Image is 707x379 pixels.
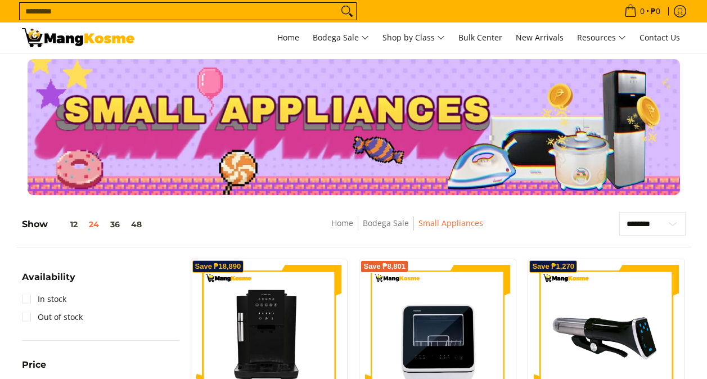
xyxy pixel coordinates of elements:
[638,7,646,15] span: 0
[577,31,626,45] span: Resources
[249,216,565,242] nav: Breadcrumbs
[363,218,409,228] a: Bodega Sale
[22,273,75,290] summary: Open
[510,22,569,53] a: New Arrivals
[453,22,508,53] a: Bulk Center
[621,5,664,17] span: •
[307,22,375,53] a: Bodega Sale
[516,32,564,43] span: New Arrivals
[22,273,75,282] span: Availability
[272,22,305,53] a: Home
[48,220,83,229] button: 12
[22,360,46,369] span: Price
[22,290,66,308] a: In stock
[313,31,369,45] span: Bodega Sale
[105,220,125,229] button: 36
[22,308,83,326] a: Out of stock
[571,22,632,53] a: Resources
[382,31,445,45] span: Shop by Class
[458,32,502,43] span: Bulk Center
[640,32,680,43] span: Contact Us
[277,32,299,43] span: Home
[22,360,46,378] summary: Open
[418,218,483,228] a: Small Appliances
[377,22,451,53] a: Shop by Class
[634,22,686,53] a: Contact Us
[363,263,406,270] span: Save ₱8,801
[195,263,241,270] span: Save ₱18,890
[125,220,147,229] button: 48
[331,218,353,228] a: Home
[22,28,134,47] img: Small Appliances l Mang Kosme: Home Appliances Warehouse Sale
[338,3,356,20] button: Search
[83,220,105,229] button: 24
[649,7,662,15] span: ₱0
[532,263,574,270] span: Save ₱1,270
[22,219,147,230] h5: Show
[146,22,686,53] nav: Main Menu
